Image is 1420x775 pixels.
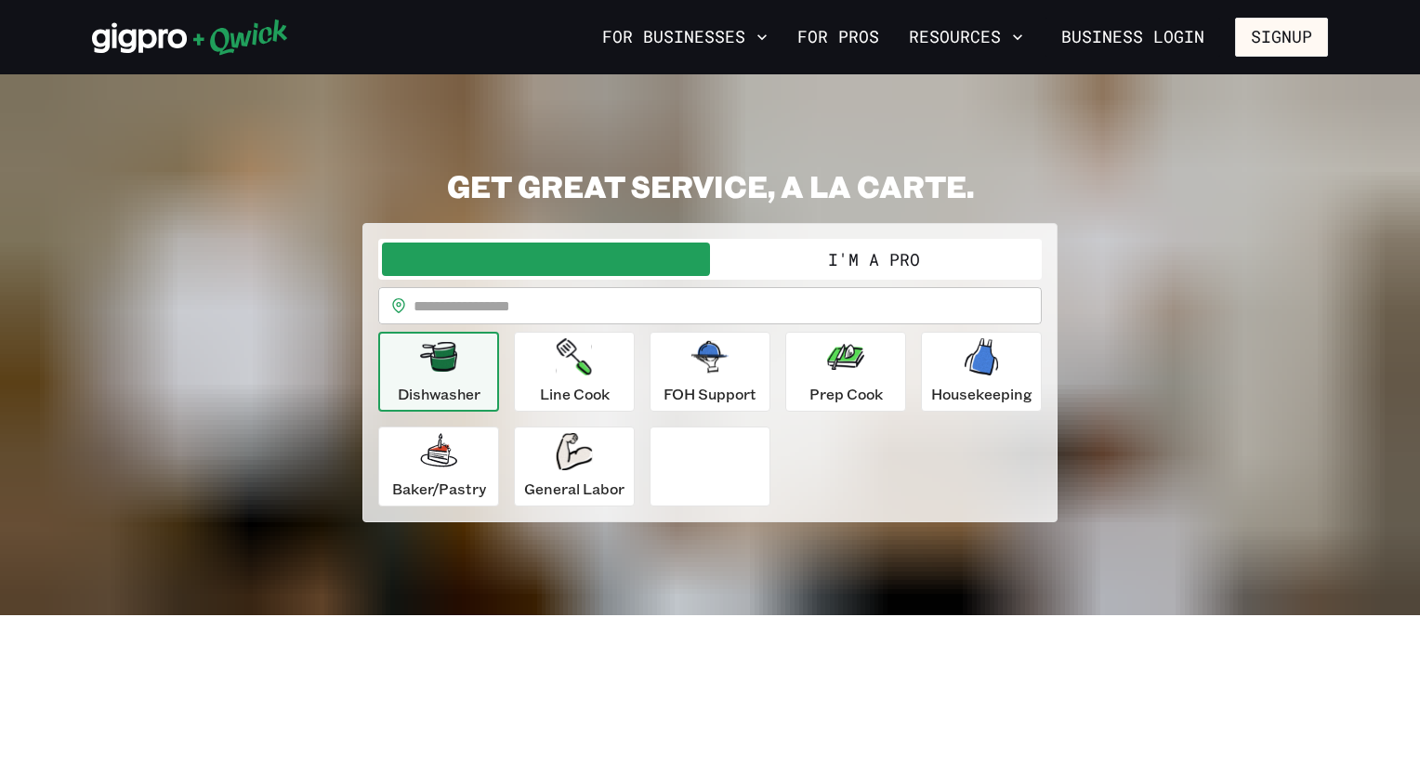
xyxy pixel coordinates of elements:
button: I'm a Business [382,243,710,276]
button: Baker/Pastry [378,427,499,506]
button: Signup [1235,18,1328,57]
p: Dishwasher [398,383,480,405]
p: Line Cook [540,383,610,405]
a: For Pros [790,21,887,53]
button: Line Cook [514,332,635,412]
button: For Businesses [595,21,775,53]
button: Housekeeping [921,332,1042,412]
h2: GET GREAT SERVICE, A LA CARTE. [362,167,1058,204]
button: Resources [901,21,1031,53]
a: Business Login [1045,18,1220,57]
button: FOH Support [650,332,770,412]
button: I'm a Pro [710,243,1038,276]
p: General Labor [524,478,625,500]
button: Prep Cook [785,332,906,412]
p: Baker/Pastry [392,478,486,500]
p: Housekeeping [931,383,1032,405]
button: General Labor [514,427,635,506]
button: Dishwasher [378,332,499,412]
p: FOH Support [664,383,756,405]
p: Prep Cook [809,383,883,405]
